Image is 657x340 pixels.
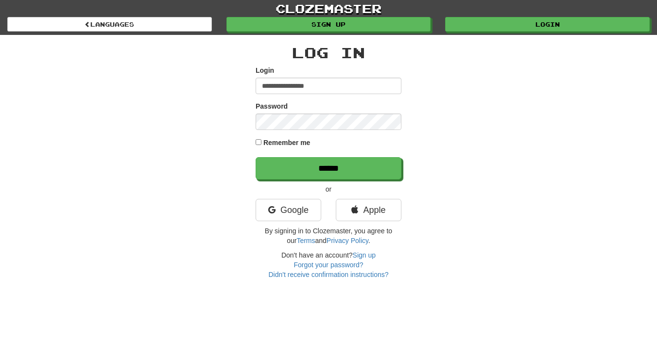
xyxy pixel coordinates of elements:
[263,138,311,147] label: Remember me
[294,261,363,269] a: Forgot your password?
[336,199,401,221] a: Apple
[256,226,401,245] p: By signing in to Clozemaster, you agree to our and .
[256,101,288,111] label: Password
[256,45,401,61] h2: Log In
[256,250,401,279] div: Don't have an account?
[256,184,401,194] p: or
[226,17,431,32] a: Sign up
[296,237,315,244] a: Terms
[7,17,212,32] a: Languages
[256,199,321,221] a: Google
[256,65,274,75] label: Login
[353,251,376,259] a: Sign up
[327,237,368,244] a: Privacy Policy
[445,17,650,32] a: Login
[268,271,388,278] a: Didn't receive confirmation instructions?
